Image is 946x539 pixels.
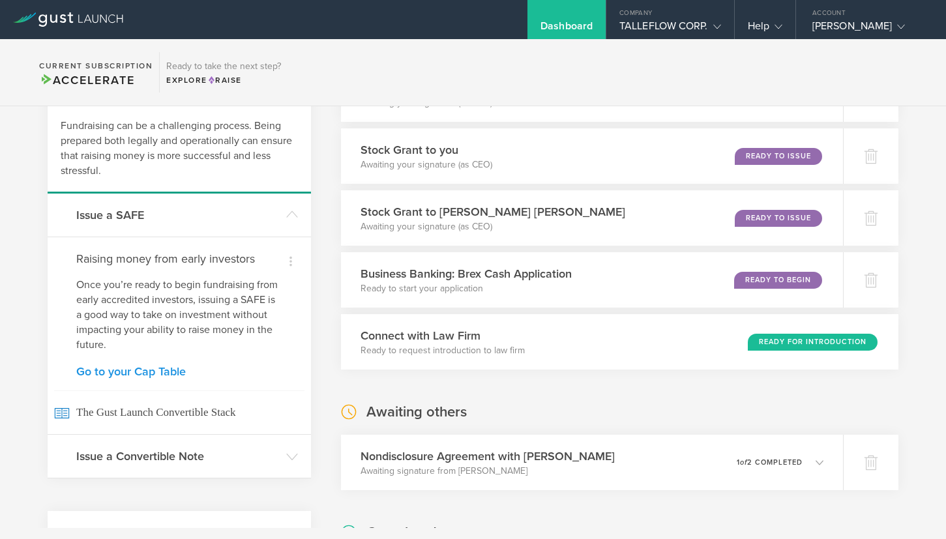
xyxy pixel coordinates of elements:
[361,448,615,465] h3: Nondisclosure Agreement with [PERSON_NAME]
[366,403,467,422] h2: Awaiting others
[48,390,311,434] a: The Gust Launch Convertible Stack
[361,465,615,478] p: Awaiting signature from [PERSON_NAME]
[166,62,281,71] h3: Ready to take the next step?
[361,203,625,220] h3: Stock Grant to [PERSON_NAME] [PERSON_NAME]
[361,265,572,282] h3: Business Banking: Brex Cash Application
[76,250,282,267] h4: Raising money from early investors
[361,282,572,295] p: Ready to start your application
[737,459,803,466] p: 1 2 completed
[740,458,747,467] em: of
[361,344,525,357] p: Ready to request introduction to law firm
[748,334,878,351] div: Ready for Introduction
[39,73,134,87] span: Accelerate
[361,327,525,344] h3: Connect with Law Firm
[361,158,492,171] p: Awaiting your signature (as CEO)
[734,272,822,289] div: Ready to Begin
[735,148,822,165] div: Ready to Issue
[54,390,304,434] span: The Gust Launch Convertible Stack
[166,74,281,86] div: Explore
[341,190,843,246] div: Stock Grant to [PERSON_NAME] [PERSON_NAME]Awaiting your signature (as CEO)Ready to Issue
[812,20,923,39] div: [PERSON_NAME]
[39,62,153,70] h2: Current Subscription
[361,220,625,233] p: Awaiting your signature (as CEO)
[361,141,492,158] h3: Stock Grant to you
[735,210,822,227] div: Ready to Issue
[207,76,242,85] span: Raise
[341,128,843,184] div: Stock Grant to youAwaiting your signature (as CEO)Ready to Issue
[159,52,288,93] div: Ready to take the next step?ExploreRaise
[540,20,593,39] div: Dashboard
[619,20,721,39] div: TALLEFLOW CORP.
[76,448,280,465] h3: Issue a Convertible Note
[76,278,282,353] p: Once you’re ready to begin fundraising from early accredited investors, issuing a SAFE is a good ...
[76,207,280,224] h3: Issue a SAFE
[341,252,843,308] div: Business Banking: Brex Cash ApplicationReady to start your applicationReady to Begin
[748,20,782,39] div: Help
[341,314,898,370] div: Connect with Law FirmReady to request introduction to law firmReady for Introduction
[76,366,282,377] a: Go to your Cap Table
[48,106,311,194] div: Fundraising can be a challenging process. Being prepared both legally and operationally can ensur...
